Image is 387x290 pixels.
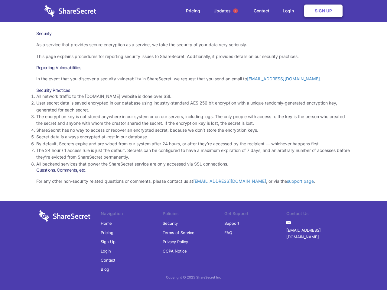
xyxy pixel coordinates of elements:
[36,113,351,127] li: The encryption key is not stored anywhere in our system or on our servers, including logs. The on...
[286,226,348,242] a: [EMAIL_ADDRESS][DOMAIN_NAME]
[36,140,351,147] li: By default, Secrets expire and are wiped from our system after 24 hours, or after they’re accesse...
[233,8,238,13] span: 1
[36,100,351,113] li: User secret data is saved encrypted in our database using industry-standard AES 256 bit encryptio...
[101,228,113,237] a: Pricing
[39,210,90,222] img: logo-wordmark-white-trans-d4663122ce5f474addd5e946df7df03e33cb6a1c49d2221995e7729f52c070b2.svg
[248,2,275,20] a: Contact
[224,219,239,228] a: Support
[36,31,351,36] h1: Security
[36,127,351,134] li: ShareSecret has no way to access or recover an encrypted secret, because we don’t store the encry...
[101,210,163,219] li: Navigation
[101,219,112,228] a: Home
[101,256,115,265] a: Contact
[36,161,351,167] li: All backend services that power the ShareSecret service are only accessed via SSL connections.
[36,93,351,100] li: All network traffic to the [DOMAIN_NAME] website is done over SSL.
[224,210,286,219] li: Get Support
[163,210,225,219] li: Policies
[101,237,115,246] a: Sign Up
[287,179,314,184] a: support page
[193,179,266,184] a: [EMAIL_ADDRESS][DOMAIN_NAME]
[247,76,320,81] a: [EMAIL_ADDRESS][DOMAIN_NAME]
[163,219,178,228] a: Security
[286,210,348,219] li: Contact Us
[36,76,351,82] p: In the event that you discover a security vulnerability in ShareSecret, we request that you send ...
[36,178,351,185] p: For any other non-security related questions or comments, please contact us at , or via the .
[36,88,351,93] h3: Security Practices
[101,265,109,274] a: Blog
[36,41,351,48] p: As a service that provides secure encryption as a service, we take the security of your data very...
[36,53,351,60] p: This page explains procedures for reporting security issues to ShareSecret. Additionally, it prov...
[44,5,96,17] img: logo-wordmark-white-trans-d4663122ce5f474addd5e946df7df03e33cb6a1c49d2221995e7729f52c070b2.svg
[36,65,351,70] h3: Reporting Vulnerabilities
[163,228,194,237] a: Terms of Service
[277,2,303,20] a: Login
[36,167,351,173] h3: Questions, Comments, etc.
[163,246,187,256] a: CCPA Notice
[180,2,206,20] a: Pricing
[36,147,351,161] li: The 24 hour / 1 access rule is just the default. Secrets can be configured to have a maximum expi...
[36,134,351,140] li: Secret data is always encrypted at-rest in our database.
[304,5,343,17] a: Sign Up
[224,228,232,237] a: FAQ
[163,237,188,246] a: Privacy Policy
[101,246,111,256] a: Login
